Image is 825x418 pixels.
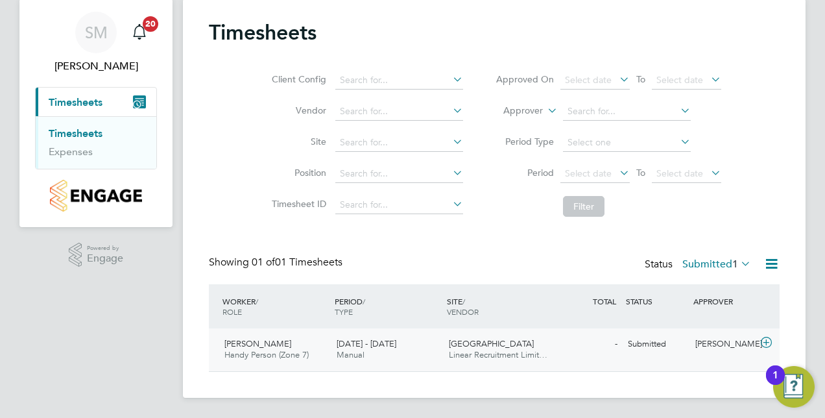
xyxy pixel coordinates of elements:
[565,167,612,179] span: Select date
[462,296,465,306] span: /
[496,167,554,178] label: Period
[593,296,616,306] span: TOTAL
[87,253,123,264] span: Engage
[268,73,326,85] label: Client Config
[623,334,690,355] div: Submitted
[565,74,612,86] span: Select date
[49,96,102,108] span: Timesheets
[36,116,156,169] div: Timesheets
[337,349,365,360] span: Manual
[623,289,690,313] div: STATUS
[335,165,463,183] input: Search for...
[563,134,691,152] input: Select one
[143,16,158,32] span: 20
[256,296,258,306] span: /
[555,334,623,355] div: -
[252,256,342,269] span: 01 Timesheets
[224,349,309,360] span: Handy Person (Zone 7)
[87,243,123,254] span: Powered by
[331,289,444,323] div: PERIOD
[563,196,604,217] button: Filter
[252,256,275,269] span: 01 of
[449,338,534,349] span: [GEOGRAPHIC_DATA]
[772,375,778,392] div: 1
[773,366,815,408] button: Open Resource Center, 1 new notification
[563,103,691,121] input: Search for...
[335,306,353,317] span: TYPE
[656,74,703,86] span: Select date
[656,167,703,179] span: Select date
[219,289,331,323] div: WORKER
[268,136,326,147] label: Site
[209,19,317,45] h2: Timesheets
[224,338,291,349] span: [PERSON_NAME]
[268,167,326,178] label: Position
[126,12,152,53] a: 20
[496,73,554,85] label: Approved On
[690,289,758,313] div: APPROVER
[484,104,543,117] label: Approver
[69,243,124,267] a: Powered byEngage
[496,136,554,147] label: Period Type
[335,134,463,152] input: Search for...
[35,12,157,74] a: SM[PERSON_NAME]
[268,198,326,210] label: Timesheet ID
[632,71,649,88] span: To
[49,145,93,158] a: Expenses
[35,180,157,212] a: Go to home page
[337,338,396,349] span: [DATE] - [DATE]
[363,296,365,306] span: /
[222,306,242,317] span: ROLE
[85,24,108,41] span: SM
[36,88,156,116] button: Timesheets
[50,180,141,212] img: countryside-properties-logo-retina.png
[35,58,157,74] span: Steven McIntyre
[335,71,463,90] input: Search for...
[335,103,463,121] input: Search for...
[444,289,556,323] div: SITE
[690,334,758,355] div: [PERSON_NAME]
[447,306,479,317] span: VENDOR
[645,256,754,274] div: Status
[449,349,547,360] span: Linear Recruitment Limit…
[732,258,738,271] span: 1
[49,127,102,140] a: Timesheets
[209,256,345,269] div: Showing
[335,196,463,214] input: Search for...
[682,258,751,271] label: Submitted
[268,104,326,116] label: Vendor
[632,164,649,181] span: To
